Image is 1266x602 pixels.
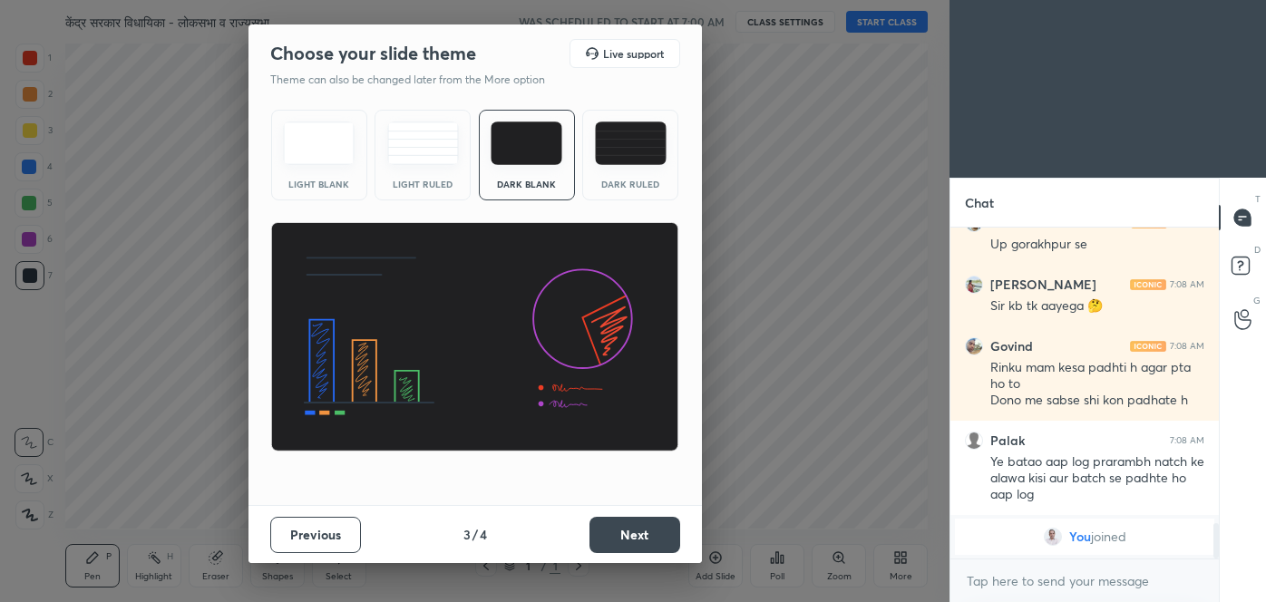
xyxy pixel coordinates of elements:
[270,42,476,65] h2: Choose your slide theme
[990,432,1025,449] h6: Palak
[270,72,564,88] p: Theme can also be changed later from the More option
[990,338,1033,354] h6: Govind
[472,525,478,544] h4: /
[950,179,1008,227] p: Chat
[463,525,471,544] h4: 3
[1253,294,1261,307] p: G
[386,180,459,189] div: Light Ruled
[283,121,355,165] img: lightTheme.e5ed3b09.svg
[387,121,459,165] img: lightRuledTheme.5fabf969.svg
[1255,192,1261,206] p: T
[594,180,667,189] div: Dark Ruled
[965,432,983,450] img: default.png
[480,525,487,544] h4: 4
[283,180,355,189] div: Light Blank
[1069,529,1091,544] span: You
[1130,279,1166,290] img: iconic-light.a09c19a4.png
[965,276,983,294] img: 25e9c11cacbc4f0e825a20759ec7bb6d.jpg
[270,517,361,553] button: Previous
[990,297,1204,316] div: Sir kb tk aayega 🤔
[950,228,1219,558] div: grid
[491,180,563,189] div: Dark Blank
[990,277,1096,293] h6: [PERSON_NAME]
[965,337,983,355] img: 3
[595,121,667,165] img: darkRuledTheme.de295e13.svg
[603,48,664,59] h5: Live support
[1091,529,1126,544] span: joined
[1130,341,1166,352] img: iconic-light.a09c19a4.png
[1170,279,1204,290] div: 7:08 AM
[990,236,1204,254] div: Up gorakhpur se
[589,517,680,553] button: Next
[1170,435,1204,446] div: 7:08 AM
[990,359,1204,410] div: Rinku mam kesa padhti h agar pta ho to Dono me sabse shi kon padhate h
[1170,341,1204,352] div: 7:08 AM
[270,222,679,452] img: darkThemeBanner.d06ce4a2.svg
[1044,528,1062,546] img: 10454e960db341398da5bb4c79ecce7c.png
[1254,243,1261,257] p: D
[491,121,562,165] img: darkTheme.f0cc69e5.svg
[990,453,1204,504] div: Ye batao aap log prarambh natch ke alawa kisi aur batch se padhte ho aap log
